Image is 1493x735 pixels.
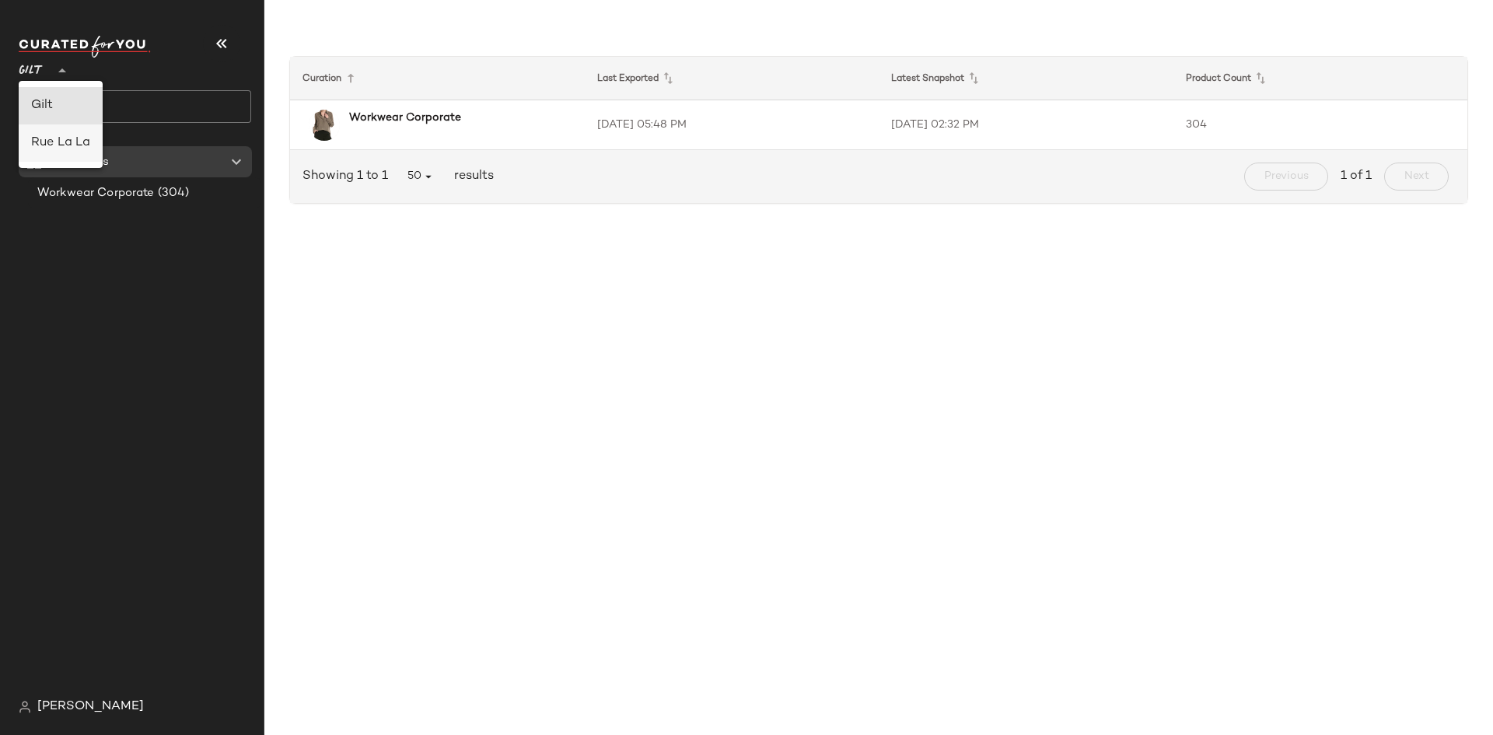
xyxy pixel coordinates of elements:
[302,167,394,186] span: Showing 1 to 1
[448,167,494,186] span: results
[309,110,340,141] img: 1411284963_RLLATH.jpg
[407,170,435,184] span: 50
[349,110,461,126] b: Workwear Corporate
[585,57,879,100] th: Last Exported
[879,100,1173,150] td: [DATE] 02:32 PM
[19,701,31,713] img: svg%3e
[19,81,103,168] div: undefined-list
[1173,57,1468,100] th: Product Count
[19,36,151,58] img: cfy_white_logo.C9jOOHJF.svg
[1173,100,1468,150] td: 304
[37,698,144,716] span: [PERSON_NAME]
[394,163,448,191] button: 50
[31,134,90,152] div: Rue La La
[19,53,44,81] span: Gilt
[879,57,1173,100] th: Latest Snapshot
[31,96,90,115] div: Gilt
[1341,167,1372,186] span: 1 of 1
[585,100,879,150] td: [DATE] 05:48 PM
[37,184,155,202] span: Workwear Corporate
[155,184,190,202] span: (304)
[290,57,585,100] th: Curation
